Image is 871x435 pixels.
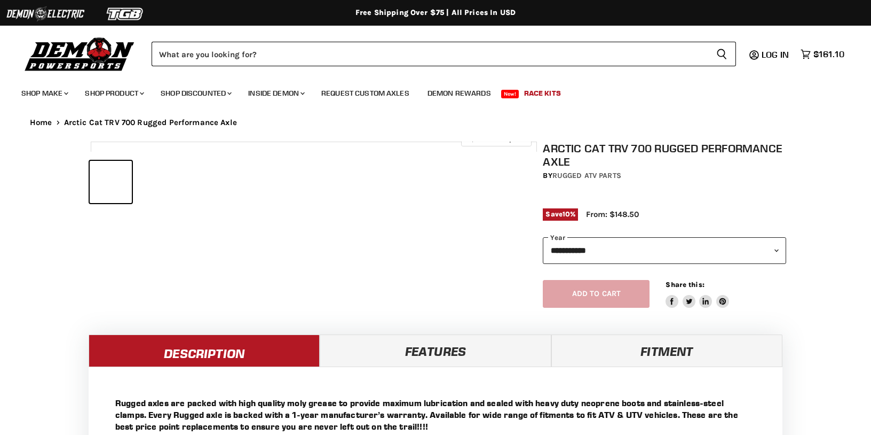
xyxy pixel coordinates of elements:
form: Product [152,42,736,66]
button: Arctic Cat TRV 700 Rugged Performance Axle thumbnail [180,161,223,203]
a: Request Custom Axles [313,82,417,104]
a: Log in [757,50,795,59]
button: Arctic Cat TRV 700 Rugged Performance Axle thumbnail [226,161,268,203]
button: Arctic Cat TRV 700 Rugged Performance Axle thumbnail [272,161,314,203]
a: Rugged ATV Parts [552,171,621,180]
div: by [543,170,786,182]
img: Demon Electric Logo 2 [5,4,85,24]
span: Arctic Cat TRV 700 Rugged Performance Axle [64,118,237,127]
a: Description [89,335,320,367]
span: Log in [762,49,789,60]
a: Race Kits [516,82,569,104]
a: Inside Demon [240,82,311,104]
a: $161.10 [795,46,850,62]
button: Arctic Cat TRV 700 Rugged Performance Axle thumbnail [317,161,359,203]
select: year [543,237,786,263]
a: Shop Make [13,82,75,104]
aside: Share this: [666,280,729,308]
span: 10 [563,210,570,218]
h1: Arctic Cat TRV 700 Rugged Performance Axle [543,142,786,168]
span: Click to expand [466,135,526,143]
span: New! [501,90,519,98]
button: Search [708,42,736,66]
a: Demon Rewards [419,82,499,104]
span: $161.10 [813,49,844,59]
img: Demon Powersports [21,35,138,73]
input: Search [152,42,708,66]
a: Shop Discounted [153,82,238,104]
a: Shop Product [77,82,151,104]
div: Free Shipping Over $75 | All Prices In USD [9,8,862,18]
button: Arctic Cat TRV 700 Rugged Performance Axle thumbnail [135,161,177,203]
span: From: $148.50 [586,209,639,219]
a: Home [30,118,52,127]
span: Save % [543,208,578,220]
span: Share this: [666,281,704,289]
a: Features [320,335,551,367]
a: Fitment [551,335,782,367]
img: TGB Logo 2 [85,4,165,24]
ul: Main menu [13,78,842,104]
nav: Breadcrumbs [9,118,862,127]
button: Arctic Cat TRV 700 Rugged Performance Axle thumbnail [90,161,132,203]
p: Rugged axles are packed with high quality moly grease to provide maximum lubrication and sealed w... [115,397,756,432]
